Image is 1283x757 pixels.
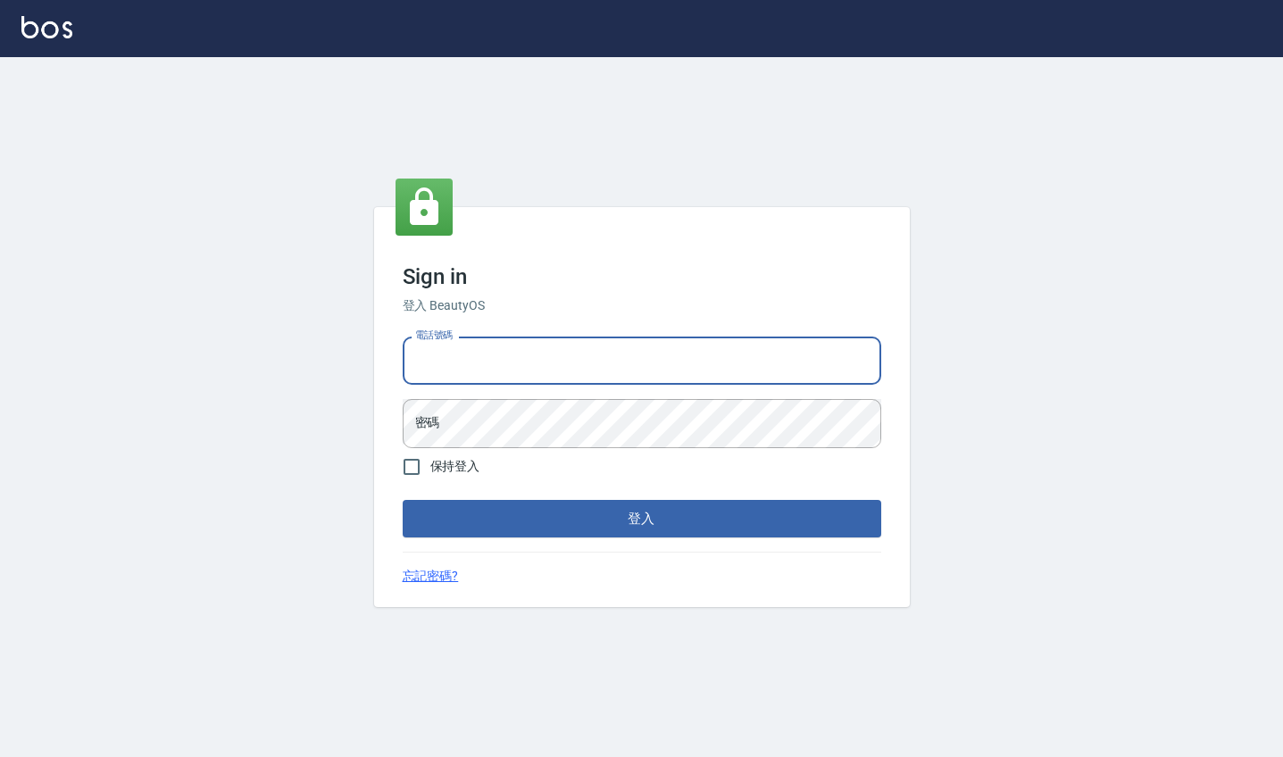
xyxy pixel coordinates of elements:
h3: Sign in [403,264,881,289]
h6: 登入 BeautyOS [403,296,881,315]
a: 忘記密碼? [403,567,459,586]
img: Logo [21,16,72,38]
span: 保持登入 [430,457,480,476]
button: 登入 [403,500,881,537]
label: 電話號碼 [415,329,453,342]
